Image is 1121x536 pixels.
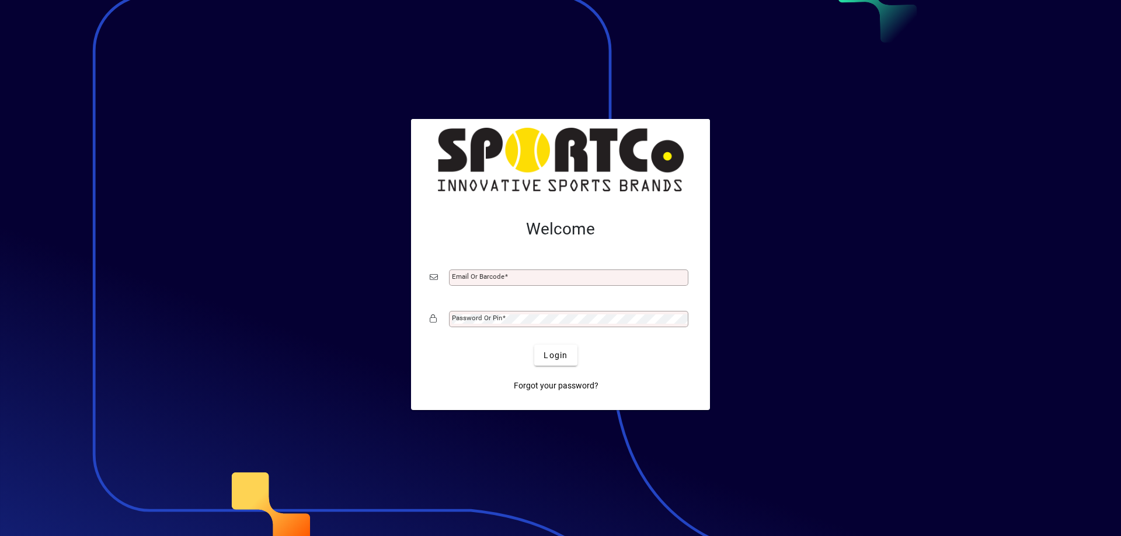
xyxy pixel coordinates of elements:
[509,375,603,396] a: Forgot your password?
[430,219,691,239] h2: Welcome
[514,380,598,392] span: Forgot your password?
[452,272,504,281] mat-label: Email or Barcode
[452,314,502,322] mat-label: Password or Pin
[534,345,577,366] button: Login
[544,349,568,362] span: Login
